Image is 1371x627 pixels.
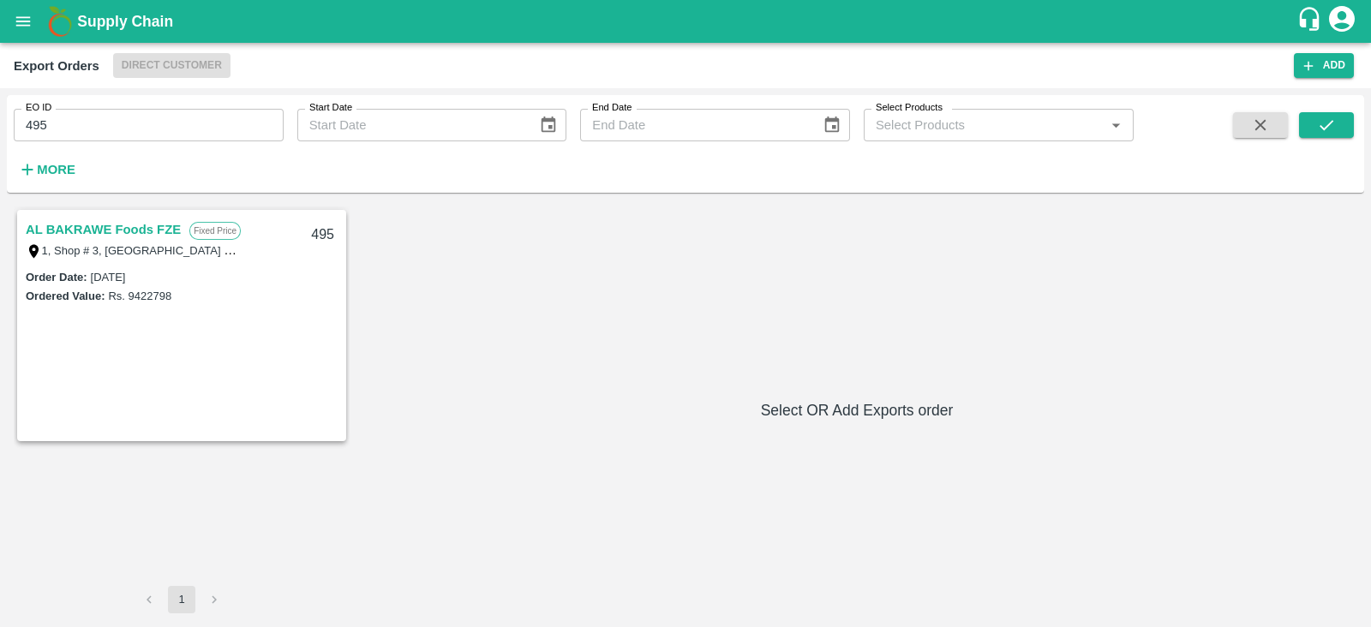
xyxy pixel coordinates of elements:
b: Supply Chain [77,13,173,30]
button: Open [1105,114,1127,136]
label: EO ID [26,101,51,115]
label: Start Date [309,101,352,115]
a: Supply Chain [77,9,1296,33]
label: Rs. 9422798 [108,290,171,302]
input: Enter EO ID [14,109,284,141]
button: Choose date [532,109,565,141]
input: Select Products [869,114,1100,136]
button: page 1 [168,586,195,613]
input: End Date [580,109,808,141]
label: Order Date : [26,271,87,284]
div: Export Orders [14,55,99,77]
label: 1, Shop # 3, [GEOGRAPHIC_DATA] – central fruits and vegetables market, , , , , [GEOGRAPHIC_DATA] [42,243,557,257]
div: customer-support [1296,6,1326,37]
label: End Date [592,101,632,115]
strong: More [37,163,75,176]
div: account of current user [1326,3,1357,39]
h6: Select OR Add Exports order [356,398,1357,422]
img: logo [43,4,77,39]
button: More [14,155,80,184]
div: 495 [301,215,344,255]
button: Choose date [816,109,848,141]
a: AL BAKRAWE Foods FZE [26,218,181,241]
label: Ordered Value: [26,290,105,302]
input: Start Date [297,109,525,141]
p: Fixed Price [189,222,241,240]
label: [DATE] [91,271,126,284]
nav: pagination navigation [133,586,230,613]
label: Select Products [876,101,943,115]
button: Add [1294,53,1354,78]
button: open drawer [3,2,43,41]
